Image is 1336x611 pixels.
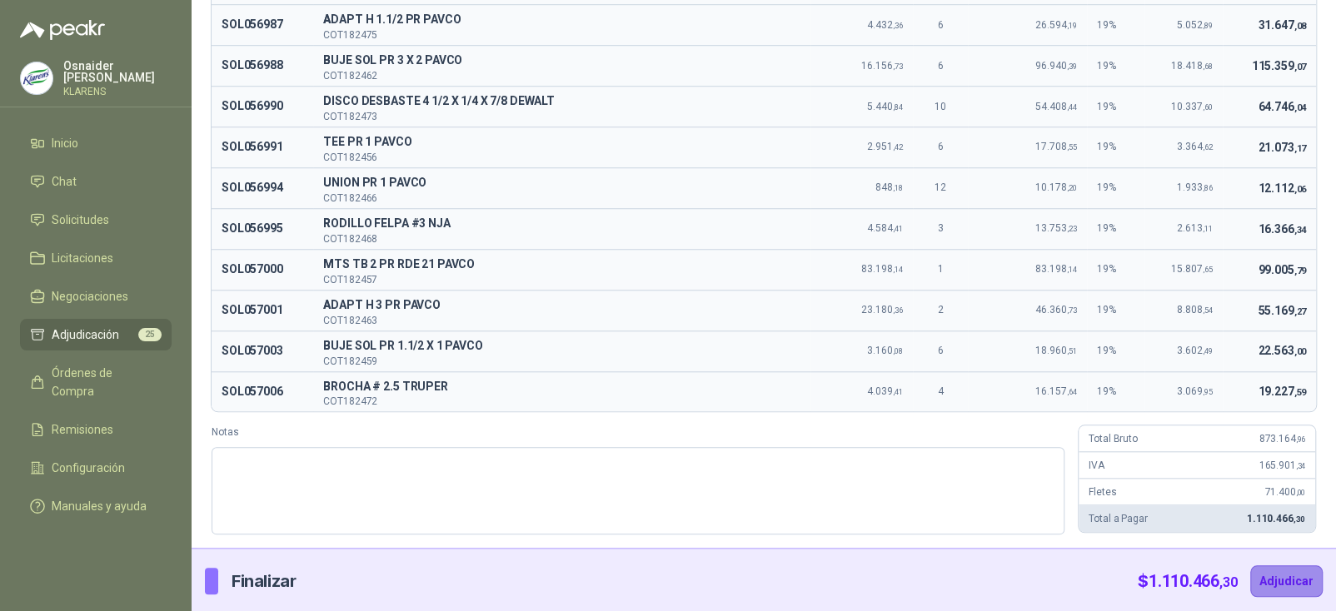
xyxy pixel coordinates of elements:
a: Chat [20,166,172,197]
td: 6 [913,127,968,167]
span: 83.198 [1035,263,1077,275]
td: 6 [913,5,968,46]
p: $ [1138,569,1237,594]
span: 99.005 [1258,263,1306,276]
span: 1.933 [1177,181,1213,193]
span: ,04 [1294,102,1306,113]
td: 12 [913,167,968,208]
p: COT182473 [323,112,800,122]
span: 4.584 [867,222,903,234]
span: 16.156 [861,60,903,72]
span: 5.052 [1177,19,1213,31]
a: Licitaciones [20,242,172,274]
span: Órdenes de Compra [52,364,156,400]
p: B [323,336,800,356]
button: Adjudicar [1250,565,1323,597]
span: ,64 [1067,387,1077,396]
span: ,19 [1067,21,1077,30]
span: 23.180 [861,304,903,315]
span: 848 [875,181,903,193]
p: A [323,296,800,315]
span: 71.400 [1264,486,1305,498]
span: RODILLO FELPA #3 NJA [323,214,800,234]
span: 8.808 [1177,304,1213,315]
span: BUJE SOL PR 3 X 2 PAVCO [323,51,800,71]
span: ,79 [1294,266,1306,276]
td: 6 [913,330,968,371]
span: 3.160 [867,345,903,356]
td: 2 [913,290,968,330]
p: Finalizar [232,569,296,594]
span: 25 [138,328,162,341]
p: COT182472 [323,396,800,406]
p: SOL056987 [222,15,303,35]
span: ,30 [1219,574,1237,590]
a: Remisiones [20,414,172,445]
p: SOL057006 [222,382,303,402]
span: 18.418 [1171,60,1213,72]
span: 115.359 [1251,59,1306,72]
span: ,00 [1295,488,1305,497]
span: 55.169 [1258,304,1306,317]
span: ,49 [1203,346,1213,355]
span: ,14 [1067,265,1077,274]
span: ,54 [1203,305,1213,315]
span: 26.594 [1035,19,1077,31]
span: ,20 [1067,183,1077,192]
p: Fletes [1089,484,1116,500]
p: B [323,51,800,71]
p: COT182468 [323,234,800,244]
p: COT182459 [323,356,800,366]
p: SOL057000 [222,260,303,280]
span: ,23 [1067,224,1077,233]
span: 17.708 [1035,141,1077,152]
span: ,73 [893,62,903,71]
td: 4 [913,371,968,411]
span: 15.807 [1171,263,1213,275]
span: ,96 [1295,435,1305,444]
span: UNION PR 1 PAVCO [323,173,800,193]
span: ,34 [1294,225,1306,236]
span: MTS TB 2 PR RDE 21 PAVCO [323,255,800,275]
span: ,08 [1294,21,1306,32]
span: Licitaciones [52,249,113,267]
span: Configuración [52,459,125,477]
span: 1.110.466 [1149,571,1237,591]
span: 83.198 [861,263,903,275]
span: 10.337 [1171,101,1213,112]
p: KLARENS [63,87,172,97]
span: 1.110.466 [1247,513,1305,524]
span: BUJE SOL PR 1.1/2 X 1 PAVCO [323,336,800,356]
p: Total Bruto [1089,431,1137,447]
td: 19 % [1087,371,1144,411]
span: ,42 [893,142,903,152]
a: Configuración [20,452,172,484]
span: ,68 [1203,62,1213,71]
span: ,84 [893,102,903,112]
span: 2.613 [1177,222,1213,234]
span: ,00 [1294,346,1306,357]
span: 46.360 [1035,304,1077,315]
span: 21.073 [1258,141,1306,154]
span: 165.901 [1259,459,1305,471]
td: 6 [913,46,968,87]
td: 19 % [1087,46,1144,87]
span: 4.432 [867,19,903,31]
td: 19 % [1087,290,1144,330]
span: Inicio [52,134,78,152]
td: 19 % [1087,208,1144,249]
span: TEE PR 1 PAVCO [323,132,800,152]
span: 3.602 [1177,345,1213,356]
span: 12.112 [1258,181,1306,195]
span: 4.039 [867,385,903,397]
span: ,59 [1294,387,1306,398]
span: ,27 [1294,306,1306,317]
span: ,65 [1203,265,1213,274]
span: ,41 [893,387,903,396]
span: ,62 [1203,142,1213,152]
p: COT182463 [323,315,800,325]
td: 19 % [1087,5,1144,46]
td: 19 % [1087,330,1144,371]
a: Órdenes de Compra [20,357,172,407]
td: 10 [913,86,968,127]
